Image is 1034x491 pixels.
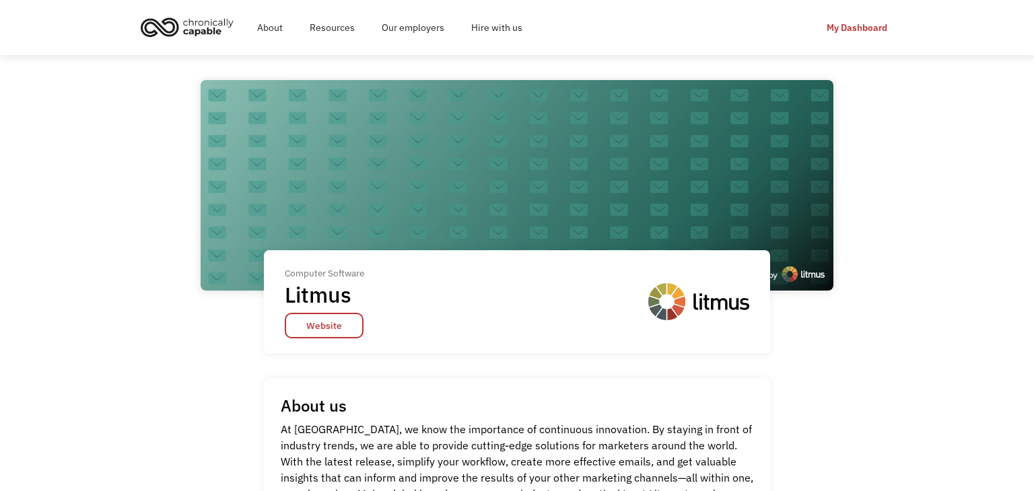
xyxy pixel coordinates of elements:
[281,395,347,416] h1: About us
[368,6,458,49] a: Our employers
[285,313,364,338] a: Website
[244,6,296,49] a: About
[817,16,897,39] a: My Dashboard
[827,20,887,36] div: My Dashboard
[296,6,368,49] a: Resources
[285,281,354,308] h1: Litmus
[137,12,238,42] img: Chronically Capable logo
[285,265,364,281] div: Computer Software
[137,12,244,42] a: home
[458,6,536,49] a: Hire with us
